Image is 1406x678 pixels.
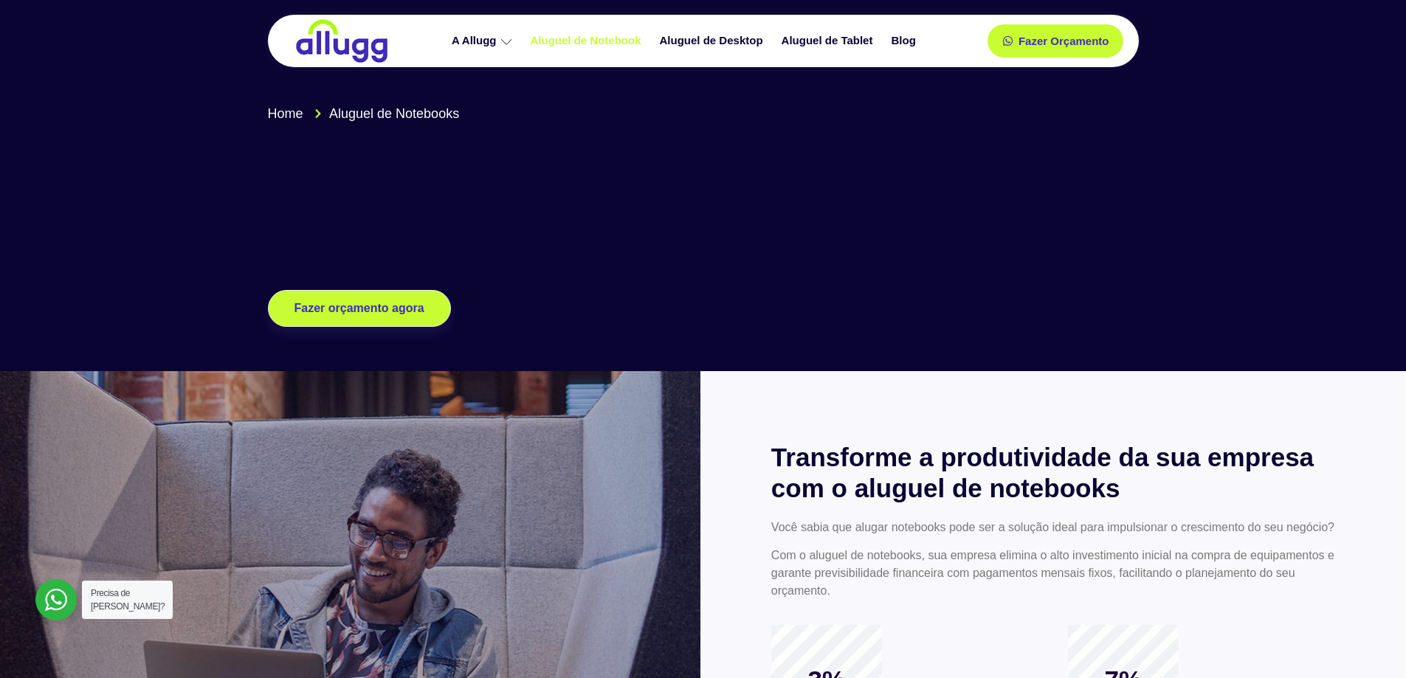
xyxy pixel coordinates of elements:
span: Home [268,104,303,124]
a: Aluguel de Desktop [652,28,774,54]
a: Blog [883,28,926,54]
p: Com o aluguel de notebooks, sua empresa elimina o alto investimento inicial na compra de equipame... [771,547,1335,600]
span: Fazer Orçamento [1019,35,1109,46]
a: Fazer Orçamento [988,24,1124,58]
span: Fazer orçamento agora [294,302,424,314]
span: Precisa de [PERSON_NAME]? [91,588,165,612]
img: locação de TI é Allugg [294,18,390,63]
a: Aluguel de Tablet [774,28,884,54]
p: Você sabia que alugar notebooks pode ser a solução ideal para impulsionar o crescimento do seu ne... [771,519,1335,536]
a: A Allugg [444,28,523,54]
span: Aluguel de Notebooks [325,104,459,124]
a: Aluguel de Notebook [523,28,652,54]
h2: Transforme a produtividade da sua empresa com o aluguel de notebooks [771,442,1335,504]
a: Fazer orçamento agora [268,290,451,327]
